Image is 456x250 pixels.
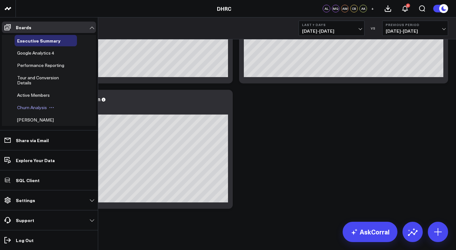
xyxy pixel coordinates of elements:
div: Previous: 8.3k [28,109,228,115]
a: DHRC [217,5,231,12]
div: AM [341,5,349,12]
span: [PERSON_NAME] [17,117,54,123]
b: Last 7 Days [302,23,361,27]
a: AskCorral [343,222,397,242]
a: Churn Analysis [17,105,47,110]
a: Tour and Conversion Details [17,75,68,85]
div: MQ [332,5,339,12]
a: Google Analytics 4 [17,50,54,56]
div: VS [368,26,379,30]
p: Boards [16,25,31,30]
a: Log Out [2,234,96,246]
p: Log Out [16,238,34,243]
p: Explore Your Data [16,158,55,163]
b: Previous Period [386,23,445,27]
div: AK [359,5,367,12]
span: [DATE] - [DATE] [302,29,361,34]
p: Support [16,218,34,223]
span: Google Analytics 4 [17,50,54,56]
button: Last 7 Days[DATE]-[DATE] [299,21,364,36]
a: Performance Reporting [17,63,64,68]
a: Executive Summary [17,38,60,43]
p: Share via Email [16,138,49,143]
span: Performance Reporting [17,62,64,68]
div: AL [323,5,330,12]
button: Previous Period[DATE]-[DATE] [382,21,448,36]
button: + [369,5,376,12]
span: Tour and Conversion Details [17,75,59,86]
span: Churn Analysis [17,104,47,110]
p: Settings [16,198,35,203]
a: SQL Client [2,174,96,186]
span: [DATE] - [DATE] [386,29,445,34]
span: + [371,6,374,11]
span: Executive Summary [17,37,60,44]
div: CB [350,5,358,12]
a: Active Members [17,93,50,98]
p: SQL Client [16,178,40,183]
a: [PERSON_NAME] [17,117,54,122]
div: 2 [406,3,410,8]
